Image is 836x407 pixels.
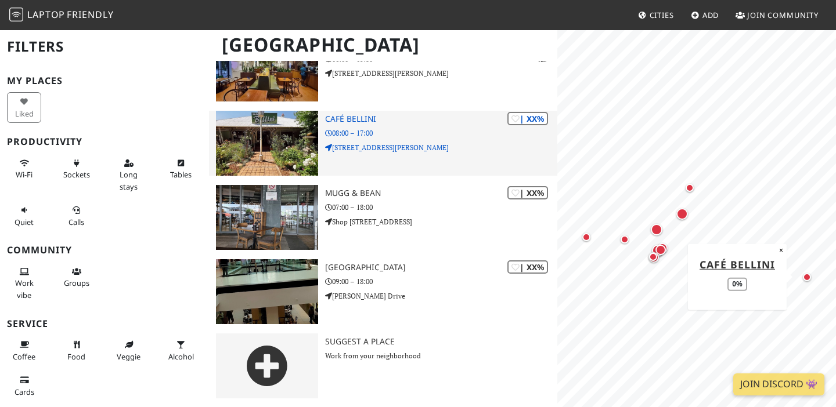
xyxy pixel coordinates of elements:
p: 09:00 – 18:00 [325,276,557,287]
p: [PERSON_NAME] Drive [325,290,557,301]
a: Suggest a Place Work from your neighborhood [209,333,557,398]
h3: [GEOGRAPHIC_DATA] [325,263,557,272]
h3: Community [7,245,202,256]
a: LaptopFriendly LaptopFriendly [9,5,114,26]
h1: [GEOGRAPHIC_DATA] [212,29,555,61]
p: 07:00 – 18:00 [325,202,557,213]
div: | XX% [507,112,548,125]
span: People working [15,278,34,300]
button: Groups [59,262,93,293]
img: LaptopFriendly [9,8,23,21]
button: Cards [7,370,41,401]
span: Quiet [15,217,34,227]
span: Add [702,10,719,20]
button: Close popup [776,244,787,256]
button: Veggie [111,335,146,366]
span: Group tables [64,278,89,288]
span: Video/audio calls [69,217,84,227]
h2: Filters [7,29,202,64]
span: Food [67,351,85,362]
span: Stable Wi-Fi [16,169,33,180]
div: Map marker [650,242,666,259]
h3: Productivity [7,136,202,147]
h3: Suggest a Place [325,337,557,347]
div: Map marker [648,221,665,238]
button: Coffee [7,335,41,366]
span: Laptop [27,8,65,21]
a: Cresta Shopping Centre | XX% [GEOGRAPHIC_DATA] 09:00 – 18:00 [PERSON_NAME] Drive [209,259,557,324]
button: Sockets [59,154,93,184]
p: Shop [STREET_ADDRESS] [325,216,557,227]
span: Join Community [747,10,819,20]
img: Cresta Shopping Centre [216,259,318,324]
div: Map marker [655,241,670,256]
h3: Mugg & Bean [325,188,557,198]
div: Map marker [653,242,668,257]
h3: My Places [7,75,202,86]
div: Map marker [579,230,593,244]
span: Power sockets [63,169,90,180]
button: Calls [59,201,93,231]
button: Food [59,335,93,366]
button: Work vibe [7,262,41,304]
img: Café Bellini [216,111,318,176]
h3: Café Bellini [325,114,557,124]
a: Add [686,5,724,26]
button: Tables [164,154,198,184]
div: Map marker [683,181,697,195]
img: Mugg & Bean [216,185,318,250]
span: Friendly [67,8,113,21]
button: Long stays [111,154,146,196]
div: 0% [727,278,747,291]
span: Cities [650,10,674,20]
a: Cities [633,5,679,26]
a: Join Community [731,5,823,26]
span: Work-friendly tables [170,169,192,180]
p: [STREET_ADDRESS][PERSON_NAME] [325,142,557,153]
div: Map marker [646,250,660,264]
span: Coffee [13,351,35,362]
p: 08:00 – 17:00 [325,128,557,139]
div: | XX% [507,186,548,199]
span: Veggie [117,351,140,362]
button: Quiet [7,201,41,231]
div: Map marker [800,270,814,284]
a: Mugg & Bean | XX% Mugg & Bean 07:00 – 18:00 Shop [STREET_ADDRESS] [209,185,557,250]
button: Alcohol [164,335,198,366]
p: Work from your neighborhood [325,350,557,361]
a: Café Bellini [700,257,775,271]
div: Map marker [618,232,632,246]
button: Wi-Fi [7,154,41,184]
span: Alcohol [168,351,194,362]
a: Café Bellini | XX% Café Bellini 08:00 – 17:00 [STREET_ADDRESS][PERSON_NAME] [209,111,557,176]
div: Map marker [674,206,690,222]
div: | XX% [507,260,548,274]
h3: Service [7,318,202,329]
span: Long stays [120,169,138,191]
img: gray-place-d2bdb4477600e061c01bd816cc0f2ef0cfcb1ca9e3ad78868dd16fb2af073a21.png [216,333,318,398]
div: Map marker [646,250,661,265]
span: Credit cards [15,387,34,397]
